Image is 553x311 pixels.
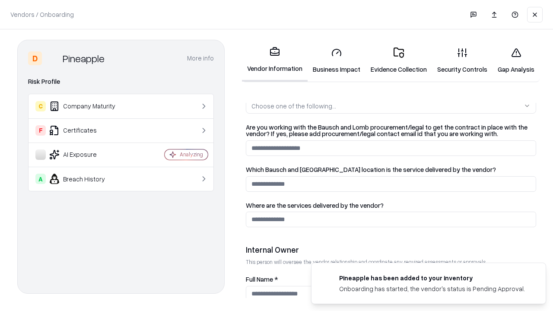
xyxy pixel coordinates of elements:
[35,174,139,184] div: Breach History
[63,51,105,65] div: Pineapple
[10,10,74,19] p: Vendors / Onboarding
[322,273,332,284] img: pineappleenergy.com
[28,51,42,65] div: D
[251,102,336,111] div: Choose one of the following...
[493,41,540,81] a: Gap Analysis
[246,98,536,114] button: Choose one of the following...
[35,101,46,111] div: C
[246,244,536,255] div: Internal Owner
[187,51,214,66] button: More info
[180,151,203,158] div: Analyzing
[432,41,493,81] a: Security Controls
[28,76,214,87] div: Risk Profile
[339,284,525,293] div: Onboarding has started, the vendor's status is Pending Approval.
[246,258,536,266] p: This person will oversee the vendor relationship and coordinate any required assessments or appro...
[45,51,59,65] img: Pineapple
[246,202,536,209] label: Where are the services delivered by the vendor?
[246,166,536,173] label: Which Bausch and [GEOGRAPHIC_DATA] location is the service delivered by the vendor?
[308,41,365,81] a: Business Impact
[35,101,139,111] div: Company Maturity
[365,41,432,81] a: Evidence Collection
[35,149,139,160] div: AI Exposure
[339,273,525,282] div: Pineapple has been added to your inventory
[242,40,308,82] a: Vendor Information
[35,174,46,184] div: A
[35,125,46,136] div: F
[246,124,536,137] label: Are you working with the Bausch and Lomb procurement/legal to get the contract in place with the ...
[35,125,139,136] div: Certificates
[246,276,536,282] label: Full Name *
